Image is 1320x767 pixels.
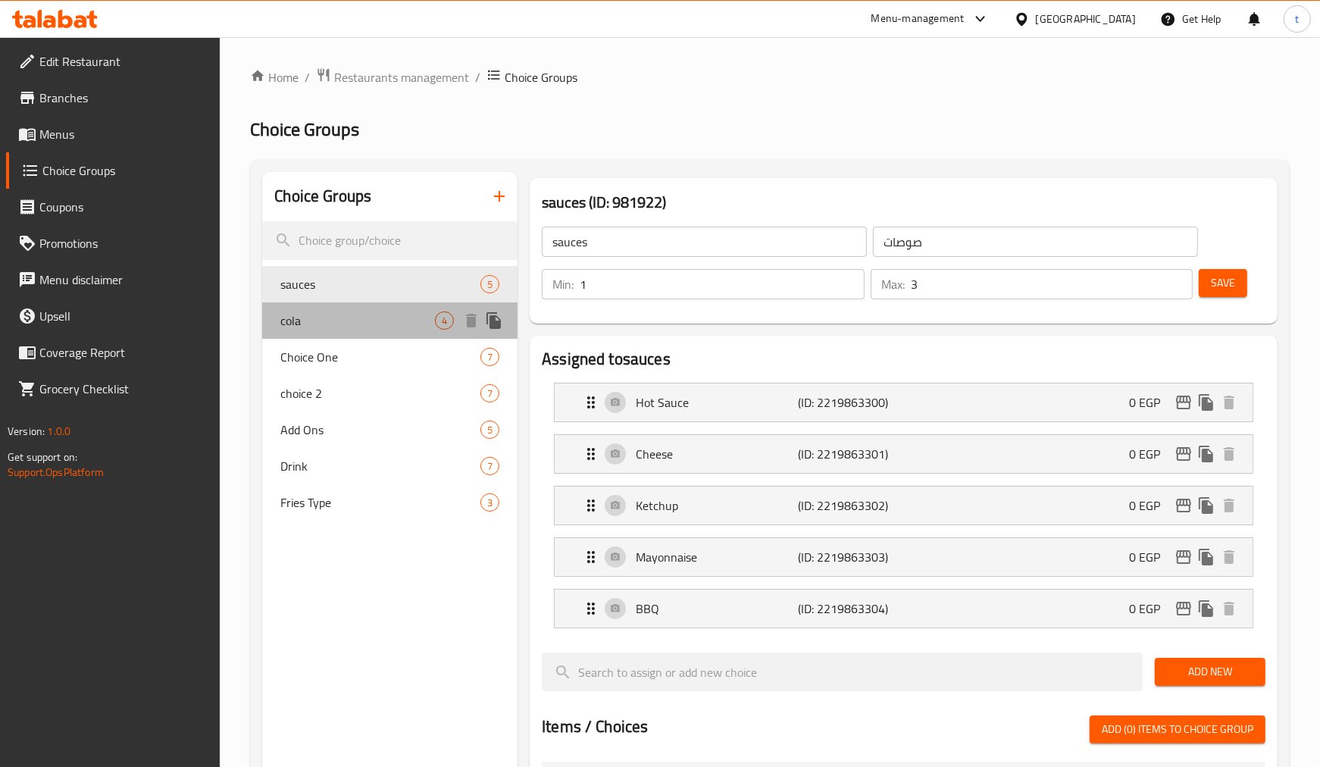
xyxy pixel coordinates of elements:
[480,457,499,475] div: Choices
[1211,274,1235,293] span: Save
[39,271,208,289] span: Menu disclaimer
[8,462,104,482] a: Support.OpsPlatform
[480,493,499,512] div: Choices
[262,448,518,484] div: Drink7
[6,80,221,116] a: Branches
[280,275,480,293] span: sauces
[542,531,1265,583] li: Expand
[481,423,499,437] span: 5
[6,152,221,189] a: Choice Groups
[280,421,480,439] span: Add Ons
[1218,597,1240,620] button: delete
[1129,393,1172,412] p: 0 EGP
[555,435,1253,473] div: Expand
[1036,11,1136,27] div: [GEOGRAPHIC_DATA]
[1195,597,1218,620] button: duplicate
[1199,269,1247,297] button: Save
[1295,11,1299,27] span: t
[280,493,480,512] span: Fries Type
[636,445,798,463] p: Cheese
[542,715,648,738] h2: Items / Choices
[6,261,221,298] a: Menu disclaimer
[39,198,208,216] span: Coupons
[1218,443,1240,465] button: delete
[1129,548,1172,566] p: 0 EGP
[262,412,518,448] div: Add Ons5
[483,309,505,332] button: duplicate
[39,234,208,252] span: Promotions
[636,496,798,515] p: Ketchup
[8,421,45,441] span: Version:
[555,383,1253,421] div: Expand
[542,428,1265,480] li: Expand
[636,393,798,412] p: Hot Sauce
[1172,443,1195,465] button: edit
[542,377,1265,428] li: Expand
[1102,720,1253,739] span: Add (0) items to choice group
[798,496,906,515] p: (ID: 2219863302)
[262,375,518,412] div: choice 27
[475,68,480,86] li: /
[481,387,499,401] span: 7
[8,447,77,467] span: Get support on:
[47,421,70,441] span: 1.0.0
[1195,391,1218,414] button: duplicate
[1129,600,1172,618] p: 0 EGP
[555,538,1253,576] div: Expand
[6,189,221,225] a: Coupons
[262,339,518,375] div: Choice One7
[250,112,359,146] span: Choice Groups
[542,653,1143,691] input: search
[262,302,518,339] div: cola4deleteduplicate
[798,393,906,412] p: (ID: 2219863300)
[316,67,469,87] a: Restaurants management
[1195,546,1218,568] button: duplicate
[480,384,499,402] div: Choices
[6,298,221,334] a: Upsell
[542,583,1265,634] li: Expand
[250,67,1290,87] nav: breadcrumb
[871,10,965,28] div: Menu-management
[6,43,221,80] a: Edit Restaurant
[6,371,221,407] a: Grocery Checklist
[542,348,1265,371] h2: Assigned to sauces
[798,548,906,566] p: (ID: 2219863303)
[334,68,469,86] span: Restaurants management
[1172,597,1195,620] button: edit
[6,225,221,261] a: Promotions
[1167,662,1253,681] span: Add New
[39,380,208,398] span: Grocery Checklist
[798,600,906,618] p: (ID: 2219863304)
[1172,546,1195,568] button: edit
[280,384,480,402] span: choice 2
[1172,391,1195,414] button: edit
[1218,494,1240,517] button: delete
[1090,715,1265,744] button: Add (0) items to choice group
[505,68,577,86] span: Choice Groups
[1218,391,1240,414] button: delete
[1218,546,1240,568] button: delete
[542,190,1265,214] h3: sauces (ID: 981922)
[481,496,499,510] span: 3
[435,311,454,330] div: Choices
[481,277,499,292] span: 5
[1195,494,1218,517] button: duplicate
[42,161,208,180] span: Choice Groups
[555,487,1253,524] div: Expand
[6,334,221,371] a: Coverage Report
[480,275,499,293] div: Choices
[305,68,310,86] li: /
[39,52,208,70] span: Edit Restaurant
[1129,445,1172,463] p: 0 EGP
[280,311,435,330] span: cola
[6,116,221,152] a: Menus
[881,275,905,293] p: Max:
[436,314,453,328] span: 4
[39,343,208,362] span: Coverage Report
[250,68,299,86] a: Home
[274,185,371,208] h2: Choice Groups
[1195,443,1218,465] button: duplicate
[481,459,499,474] span: 7
[460,309,483,332] button: delete
[39,125,208,143] span: Menus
